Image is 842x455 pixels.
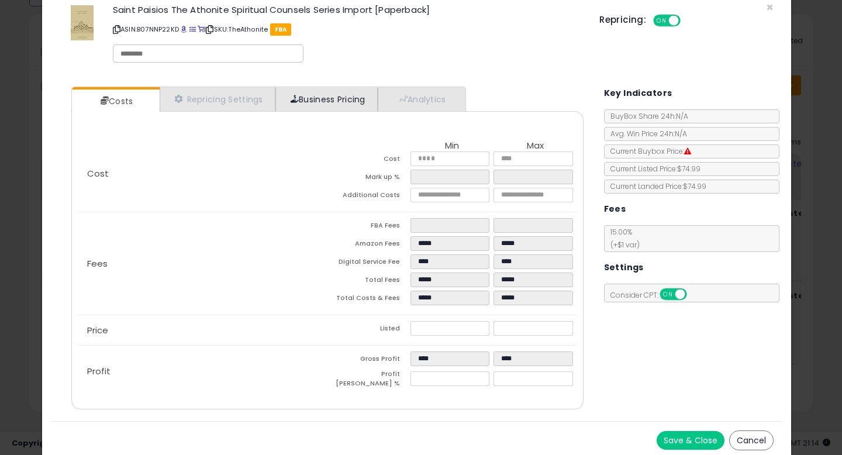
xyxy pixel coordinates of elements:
span: OFF [679,16,698,26]
td: Cost [327,151,410,170]
span: BuyBox Share 24h: N/A [605,111,688,121]
td: Mark up % [327,170,410,188]
span: FBA [270,23,292,36]
p: Fees [78,259,327,268]
span: Consider CPT: [605,290,702,300]
a: Analytics [378,87,464,111]
th: Max [494,141,577,151]
span: OFF [685,289,703,299]
td: Amazon Fees [327,236,410,254]
td: Gross Profit [327,351,410,370]
a: All offer listings [189,25,196,34]
td: Total Fees [327,273,410,291]
td: Additional Costs [327,188,410,206]
h5: Key Indicators [604,86,672,101]
td: Listed [327,321,410,339]
i: Suppressed Buy Box [684,148,691,155]
span: Avg. Win Price 24h: N/A [605,129,687,139]
h5: Repricing: [599,15,646,25]
td: Total Costs & Fees [327,291,410,309]
h5: Settings [604,260,644,275]
button: Save & Close [657,431,724,450]
td: FBA Fees [327,218,410,236]
td: Digital Service Fee [327,254,410,273]
a: Repricing Settings [160,87,275,111]
a: Costs [72,89,158,113]
span: 15.00 % [605,227,640,250]
p: Profit [78,367,327,376]
span: (+$1 var) [605,240,640,250]
a: BuyBox page [181,25,187,34]
th: Min [410,141,494,151]
p: ASIN: B07NNP22KD | SKU: TheAthonite [113,20,582,39]
a: Your listing only [198,25,204,34]
td: Profit [PERSON_NAME] % [327,370,410,391]
h5: Fees [604,202,626,216]
span: ON [654,16,669,26]
span: Current Landed Price: $74.99 [605,181,706,191]
span: Current Buybox Price: [605,146,691,156]
p: Cost [78,169,327,178]
span: ON [661,289,675,299]
p: Price [78,326,327,335]
span: Current Listed Price: $74.99 [605,164,700,174]
a: Business Pricing [275,87,378,111]
button: Cancel [729,430,774,450]
h3: Saint Paisios The Athonite Spiritual Counsels Series Import [Paperback] [113,5,582,14]
img: 41aCFW7W04L._SL60_.jpg [71,5,94,40]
